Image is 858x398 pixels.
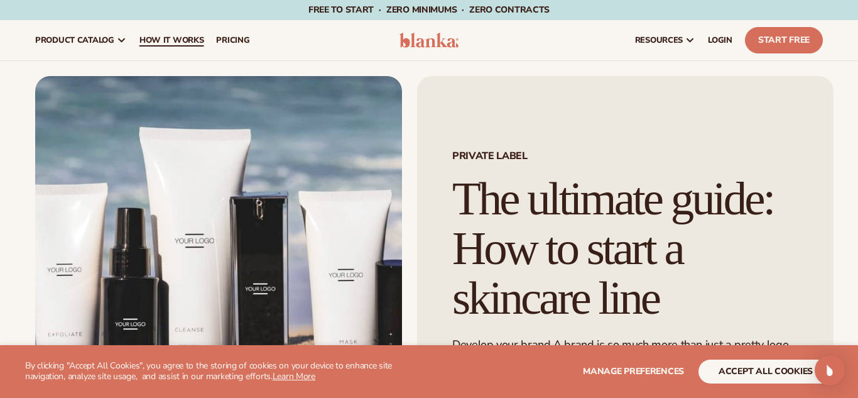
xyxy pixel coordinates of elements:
a: How It Works [133,20,210,60]
a: LOGIN [702,20,739,60]
span: resources [635,35,683,45]
p: Develop your brand A brand is so much more than just a pretty logo. [452,338,798,352]
span: pricing [216,35,249,45]
p: By clicking "Accept All Cookies", you agree to the storing of cookies on your device to enhance s... [25,361,428,382]
div: Open Intercom Messenger [815,355,845,385]
img: logo [399,33,459,48]
button: Manage preferences [583,360,684,384]
a: Start Free [745,27,823,53]
span: PRIVATE LABEL [452,151,798,161]
h1: The ultimate guide: How to start a skincare line [452,174,798,323]
a: product catalog [29,20,133,60]
button: accept all cookies [698,360,833,384]
span: Manage preferences [583,365,684,377]
span: Free to start · ZERO minimums · ZERO contracts [308,4,550,16]
a: resources [629,20,702,60]
span: How It Works [139,35,204,45]
a: pricing [210,20,256,60]
a: Learn More [273,370,315,382]
span: product catalog [35,35,114,45]
span: LOGIN [708,35,732,45]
